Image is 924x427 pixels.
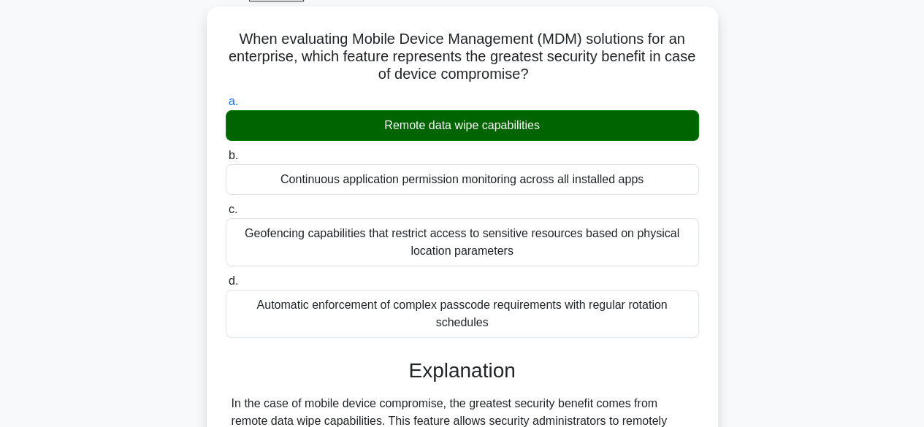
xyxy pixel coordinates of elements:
[229,149,238,161] span: b.
[226,110,699,141] div: Remote data wipe capabilities
[234,358,690,383] h3: Explanation
[229,274,238,287] span: d.
[224,30,700,84] h5: When evaluating Mobile Device Management (MDM) solutions for an enterprise, which feature represe...
[229,203,237,215] span: c.
[226,290,699,338] div: Automatic enforcement of complex passcode requirements with regular rotation schedules
[229,95,238,107] span: a.
[226,218,699,266] div: Geofencing capabilities that restrict access to sensitive resources based on physical location pa...
[226,164,699,195] div: Continuous application permission monitoring across all installed apps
